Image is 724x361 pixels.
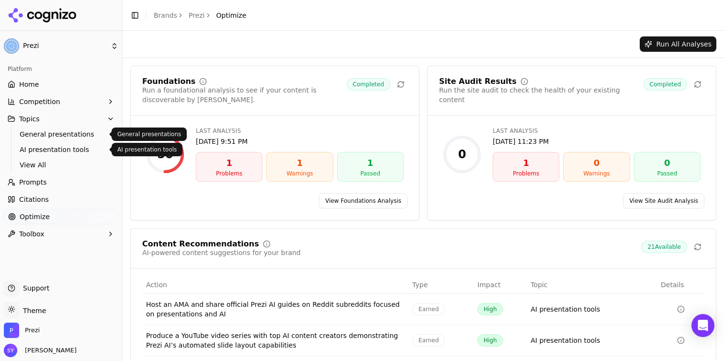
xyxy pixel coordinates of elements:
[19,307,46,314] span: Theme
[4,344,77,357] button: Open user button
[319,193,407,209] a: View Foundations Analysis
[19,195,49,204] span: Citations
[638,170,696,177] div: Passed
[477,334,503,347] span: High
[200,156,258,170] div: 1
[20,145,103,154] span: AI presentation tools
[4,175,118,190] a: Prompts
[146,331,405,350] div: Produce a YouTube video series with top AI content creators demonstrating Prezi AI’s automated sl...
[4,94,118,109] button: Competition
[531,304,600,314] a: AI presentation tools
[493,127,701,135] div: Last Analysis
[4,111,118,127] button: Topics
[477,303,503,315] span: High
[19,97,60,106] span: Competition
[200,170,258,177] div: Problems
[4,226,118,242] button: Toolbox
[477,280,523,290] div: Impact
[497,170,555,177] div: Problems
[4,192,118,207] a: Citations
[412,280,470,290] div: Type
[216,11,247,20] span: Optimize
[341,156,399,170] div: 1
[196,127,404,135] div: Last Analysis
[21,346,77,355] span: [PERSON_NAME]
[644,78,687,91] span: Completed
[16,128,107,141] a: General presentations
[142,78,195,85] div: Foundations
[19,114,40,124] span: Topics
[142,248,301,257] div: AI-powered content suggestions for your brand
[531,336,600,345] a: AI presentation tools
[638,156,696,170] div: 0
[19,80,39,89] span: Home
[154,12,177,19] a: Brands
[154,11,246,20] nav: breadcrumb
[19,177,47,187] span: Prompts
[16,158,107,172] a: View All
[458,147,466,162] div: 0
[19,229,45,239] span: Toolbox
[117,130,181,138] p: General presentations
[4,209,118,224] a: Optimize
[640,36,716,52] button: Run All Analyses
[497,156,555,170] div: 1
[439,85,644,105] div: Run the site audit to check the health of your existing content
[623,193,704,209] a: View Site Audit Analysis
[4,323,40,338] button: Open organization switcher
[4,323,19,338] img: Prezi
[189,11,205,20] a: Prezi
[146,300,405,319] div: Host an AMA and share official Prezi AI guides on Reddit subreddits focused on presentations and AI
[412,334,445,347] span: Earned
[20,160,103,170] span: View All
[567,156,625,170] div: 0
[23,42,107,50] span: Prezi
[4,77,118,92] a: Home
[19,283,49,293] span: Support
[25,326,40,335] span: Prezi
[271,156,328,170] div: 1
[142,240,259,248] div: Content Recommendations
[661,280,701,290] div: Details
[117,146,177,153] p: AI presentation tools
[347,78,390,91] span: Completed
[531,280,653,290] div: Topic
[567,170,625,177] div: Warnings
[196,137,404,146] div: [DATE] 9:51 PM
[271,170,328,177] div: Warnings
[493,137,701,146] div: [DATE] 11:23 PM
[20,212,50,221] span: Optimize
[691,314,714,337] div: Open Intercom Messenger
[412,303,445,315] span: Earned
[146,280,405,290] div: Action
[641,241,687,253] span: 21 Available
[4,61,118,77] div: Platform
[4,344,17,357] img: Stephanie Yu
[341,170,399,177] div: Passed
[20,129,103,139] span: General presentations
[16,143,107,156] a: AI presentation tools
[439,78,517,85] div: Site Audit Results
[142,85,347,105] div: Run a foundational analysis to see if your content is discoverable by [PERSON_NAME].
[4,38,19,54] img: Prezi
